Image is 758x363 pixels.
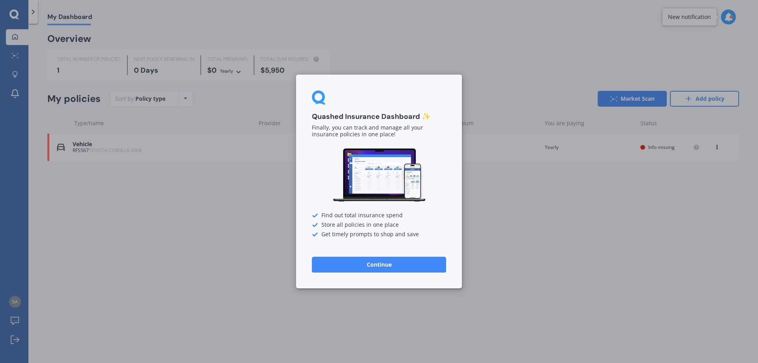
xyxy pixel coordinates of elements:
[312,125,446,138] p: Finally, you can track and manage all your insurance policies in one place!
[312,213,446,219] div: Find out total insurance spend
[312,222,446,228] div: Store all policies in one place
[332,147,426,203] img: Dashboard
[312,257,446,273] button: Continue
[312,112,446,121] h3: Quashed Insurance Dashboard ✨
[312,231,446,238] div: Get timely prompts to shop and save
